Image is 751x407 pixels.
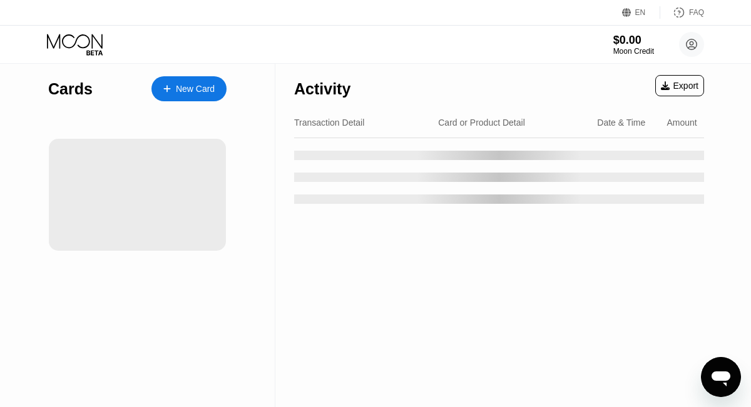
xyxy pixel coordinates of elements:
[438,118,525,128] div: Card or Product Detail
[635,8,646,17] div: EN
[294,80,350,98] div: Activity
[622,6,660,19] div: EN
[597,118,645,128] div: Date & Time
[701,357,741,397] iframe: Button to launch messaging window
[667,118,697,128] div: Amount
[661,81,698,91] div: Export
[613,34,654,56] div: $0.00Moon Credit
[655,75,704,96] div: Export
[294,118,364,128] div: Transaction Detail
[176,84,215,94] div: New Card
[613,47,654,56] div: Moon Credit
[660,6,704,19] div: FAQ
[48,80,93,98] div: Cards
[689,8,704,17] div: FAQ
[151,76,227,101] div: New Card
[613,34,654,47] div: $0.00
